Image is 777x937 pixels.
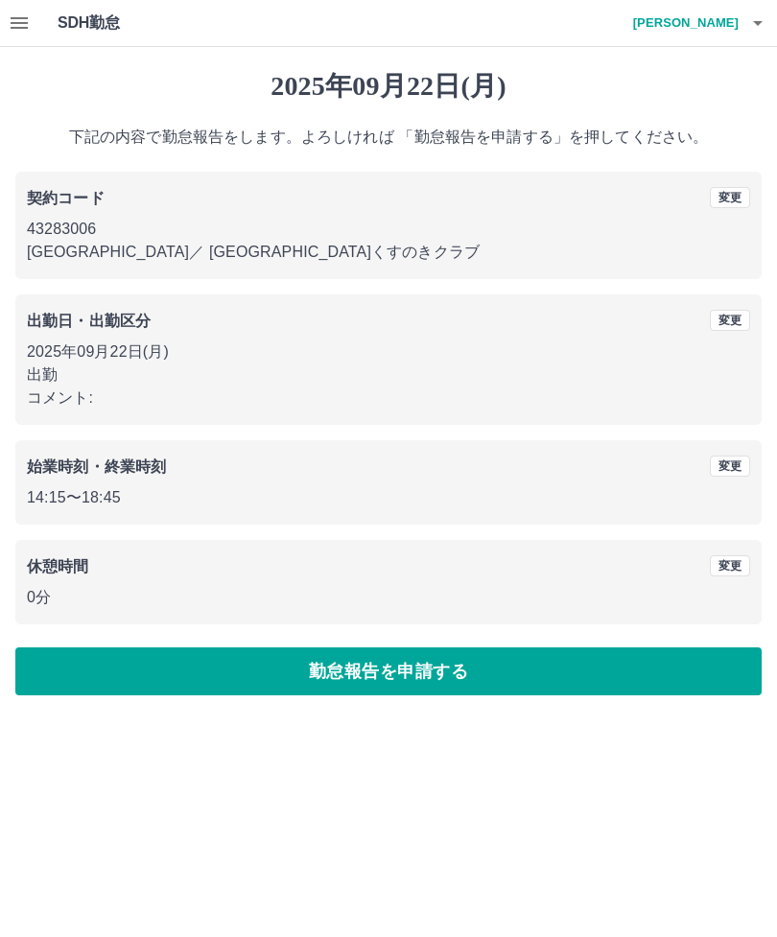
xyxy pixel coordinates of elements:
p: [GEOGRAPHIC_DATA] ／ [GEOGRAPHIC_DATA]くすのきクラブ [27,241,750,264]
p: コメント: [27,387,750,410]
button: 変更 [710,456,750,477]
b: 出勤日・出勤区分 [27,313,151,329]
h1: 2025年09月22日(月) [15,70,762,103]
p: 下記の内容で勤怠報告をします。よろしければ 「勤怠報告を申請する」を押してください。 [15,126,762,149]
b: 休憩時間 [27,558,89,574]
p: 出勤 [27,363,750,387]
b: 契約コード [27,190,105,206]
button: 変更 [710,187,750,208]
button: 変更 [710,310,750,331]
button: 変更 [710,555,750,576]
p: 0分 [27,586,750,609]
button: 勤怠報告を申請する [15,647,762,695]
p: 43283006 [27,218,750,241]
p: 2025年09月22日(月) [27,340,750,363]
p: 14:15 〜 18:45 [27,486,750,509]
b: 始業時刻・終業時刻 [27,458,166,475]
